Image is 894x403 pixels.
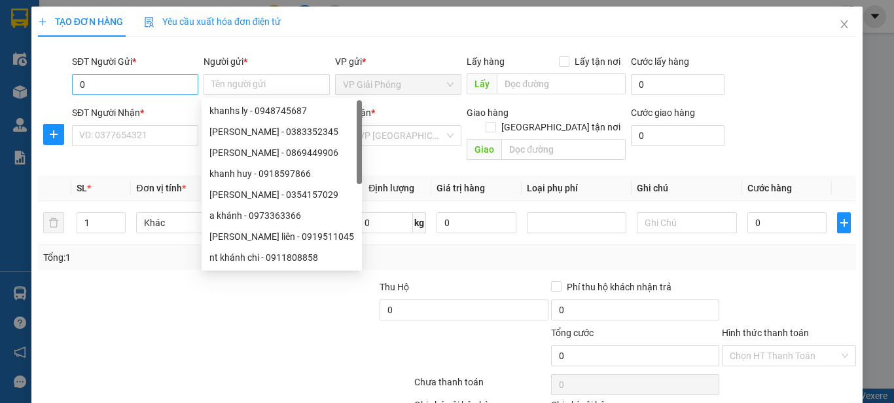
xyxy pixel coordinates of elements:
[202,226,362,247] div: trần thi khanh liên - 0919511045
[631,107,695,118] label: Cước giao hàng
[569,54,626,69] span: Lấy tận nơi
[202,247,362,268] div: nt khánh chi - 0911808858
[202,142,362,163] div: NAM KHÁNH - 0869449906
[72,106,198,120] div: SĐT Người Nhận
[43,212,64,233] button: delete
[144,17,154,28] img: icon
[209,187,354,202] div: [PERSON_NAME] - 0354157029
[437,212,516,233] input: 0
[209,104,354,118] div: khanhs ly - 0948745687
[551,328,594,338] span: Tổng cước
[209,208,354,223] div: a khánh - 0973363366
[72,54,198,69] div: SĐT Người Gửi
[632,176,742,201] th: Ghi chú
[16,95,175,117] b: GỬI : VP Giải Phóng
[413,212,426,233] span: kg
[38,16,123,27] span: TẠO ĐƠN HÀNG
[144,213,228,233] span: Khác
[209,229,354,244] div: [PERSON_NAME] liên - 0919511045
[838,218,850,228] span: plus
[497,73,626,94] input: Dọc đường
[837,212,851,233] button: plus
[202,121,362,142] div: VÂN KHÁNH - 0383352345
[209,250,354,265] div: nt khánh chi - 0911808858
[467,56,505,67] span: Lấy hàng
[202,163,362,184] div: khanh huy - 0918597866
[209,166,354,181] div: khanh huy - 0918597866
[144,16,281,27] span: Yêu cầu xuất hóa đơn điện tử
[209,145,354,160] div: [PERSON_NAME] - 0869449906
[16,16,82,82] img: logo.jpg
[77,183,87,193] span: SL
[38,17,47,26] span: plus
[43,250,346,265] div: Tổng: 1
[343,75,454,94] span: VP Giải Phóng
[43,124,64,145] button: plus
[122,48,547,65] li: Hotline: 02386655777, 02462925925, 0944789456
[44,129,63,140] span: plus
[631,125,724,146] input: Cước giao hàng
[202,100,362,121] div: khanhs ly - 0948745687
[204,54,330,69] div: Người gửi
[496,120,626,134] span: [GEOGRAPHIC_DATA] tận nơi
[467,139,501,160] span: Giao
[467,73,497,94] span: Lấy
[637,212,736,233] input: Ghi Chú
[747,183,792,193] span: Cước hàng
[202,205,362,226] div: a khánh - 0973363366
[202,184,362,205] div: ANH KHÁNH - 0354157029
[501,139,626,160] input: Dọc đường
[839,19,849,29] span: close
[209,125,354,139] div: [PERSON_NAME] - 0383352345
[522,176,632,201] th: Loại phụ phí
[368,183,414,193] span: Định lượng
[562,280,677,294] span: Phí thu hộ khách nhận trả
[631,74,724,95] input: Cước lấy hàng
[437,183,485,193] span: Giá trị hàng
[722,328,809,338] label: Hình thức thanh toán
[467,107,509,118] span: Giao hàng
[136,183,185,193] span: Đơn vị tính
[826,7,863,43] button: Close
[631,56,689,67] label: Cước lấy hàng
[413,375,550,398] div: Chưa thanh toán
[335,54,461,69] div: VP gửi
[122,32,547,48] li: [PERSON_NAME], [PERSON_NAME]
[380,282,409,292] span: Thu Hộ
